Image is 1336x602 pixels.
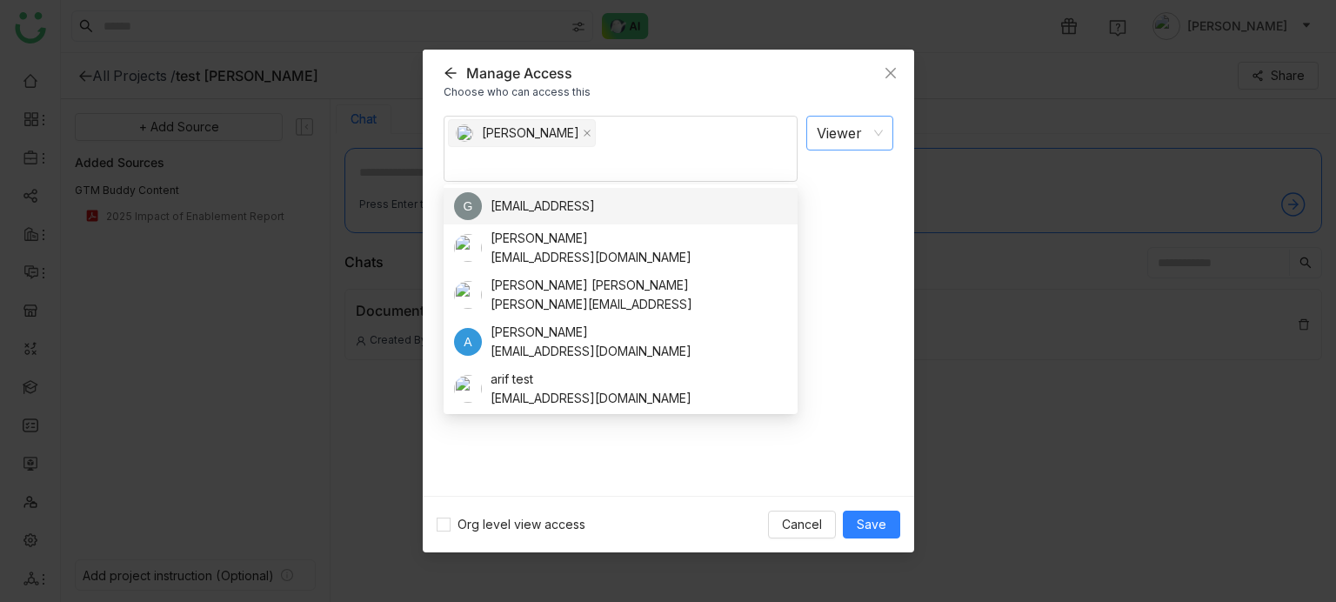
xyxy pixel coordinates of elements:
[451,515,592,534] span: Org level view access
[444,83,893,102] div: Choose who can access this
[458,203,551,222] span: Notify people
[466,64,572,83] div: Manage Access
[843,511,900,538] button: Save
[782,515,822,534] span: Cancel
[857,515,886,534] span: Save
[867,50,914,97] button: Close
[817,117,883,150] nz-select-item: Viewer
[456,124,473,142] img: 684a9c6fde261c4b36a3dc6e
[482,120,579,146] div: [PERSON_NAME]
[768,511,836,538] button: Cancel
[448,119,596,147] nz-select-item: Prashanth Chinta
